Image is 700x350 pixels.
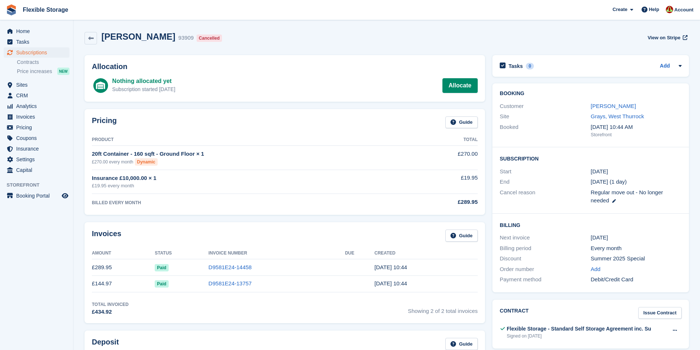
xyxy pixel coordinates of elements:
[92,308,129,316] div: £434.92
[500,255,590,263] div: Discount
[4,101,69,111] a: menu
[6,4,17,15] img: stora-icon-8386f47178a22dfd0bd8f6a31ec36ba5ce8667c1dd55bd0f319d3a0aa187defe.svg
[591,275,682,284] div: Debit/Credit Card
[4,37,69,47] a: menu
[92,116,117,129] h2: Pricing
[197,35,222,42] div: Cancelled
[16,90,60,101] span: CRM
[420,198,478,206] div: £289.95
[16,191,60,201] span: Booking Portal
[92,230,121,242] h2: Invoices
[4,154,69,165] a: menu
[16,26,60,36] span: Home
[591,178,627,185] span: [DATE] (1 day)
[16,154,60,165] span: Settings
[92,275,155,292] td: £144.97
[645,32,689,44] a: View on Stripe
[442,78,478,93] a: Allocate
[613,6,627,13] span: Create
[660,62,670,71] a: Add
[4,165,69,175] a: menu
[208,264,252,270] a: D9581E24-14458
[500,178,590,186] div: End
[649,6,659,13] span: Help
[420,146,478,170] td: £270.00
[92,301,129,308] div: Total Invoiced
[591,255,682,263] div: Summer 2025 Special
[208,248,345,259] th: Invoice Number
[420,134,478,146] th: Total
[445,338,478,350] a: Guide
[4,191,69,201] a: menu
[92,134,420,146] th: Product
[420,170,478,194] td: £19.95
[345,248,374,259] th: Due
[16,80,60,90] span: Sites
[16,37,60,47] span: Tasks
[500,265,590,274] div: Order number
[178,34,194,42] div: 93909
[500,307,529,319] h2: Contract
[92,150,420,158] div: 20ft Container - 160 sqft - Ground Floor × 1
[374,264,407,270] time: 2025-08-04 09:44:42 UTC
[591,113,644,119] a: Grays, West Thurrock
[61,191,69,200] a: Preview store
[16,112,60,122] span: Invoices
[500,167,590,176] div: Start
[16,133,60,143] span: Coupons
[112,77,175,86] div: Nothing allocated yet
[92,62,478,71] h2: Allocation
[4,133,69,143] a: menu
[408,301,478,316] span: Showing 2 of 2 total invoices
[57,68,69,75] div: NEW
[16,101,60,111] span: Analytics
[507,333,651,339] div: Signed on [DATE]
[666,6,673,13] img: David Jones
[500,155,682,162] h2: Subscription
[591,167,608,176] time: 2025-07-03 23:00:00 UTC
[112,86,175,93] div: Subscription started [DATE]
[591,123,682,131] div: [DATE] 10:44 AM
[445,230,478,242] a: Guide
[647,34,680,42] span: View on Stripe
[591,103,636,109] a: [PERSON_NAME]
[92,199,420,206] div: BILLED EVERY MONTH
[445,116,478,129] a: Guide
[20,4,71,16] a: Flexible Storage
[7,181,73,189] span: Storefront
[17,67,69,75] a: Price increases NEW
[500,123,590,138] div: Booked
[500,102,590,111] div: Customer
[374,280,407,286] time: 2025-07-04 09:44:20 UTC
[500,188,590,205] div: Cancel reason
[155,264,168,271] span: Paid
[591,244,682,253] div: Every month
[16,144,60,154] span: Insurance
[500,91,682,97] h2: Booking
[674,6,693,14] span: Account
[500,234,590,242] div: Next invoice
[92,158,420,166] div: £270.00 every month
[16,122,60,133] span: Pricing
[4,80,69,90] a: menu
[509,63,523,69] h2: Tasks
[4,144,69,154] a: menu
[591,189,663,204] span: Regular move out - No longer needed
[92,174,420,183] div: Insurance £10,000.00 × 1
[374,248,478,259] th: Created
[16,165,60,175] span: Capital
[500,221,682,228] h2: Billing
[4,26,69,36] a: menu
[591,234,682,242] div: [DATE]
[500,112,590,121] div: Site
[4,47,69,58] a: menu
[4,122,69,133] a: menu
[135,158,158,166] div: Dynamic
[638,307,682,319] a: Issue Contract
[155,280,168,288] span: Paid
[526,63,534,69] div: 0
[4,90,69,101] a: menu
[17,68,52,75] span: Price increases
[591,265,601,274] a: Add
[92,338,119,350] h2: Deposit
